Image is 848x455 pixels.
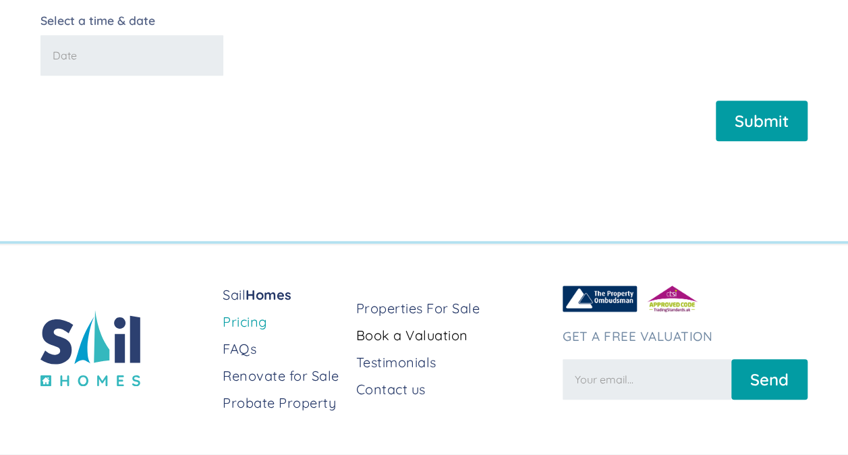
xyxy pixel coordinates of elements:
a: Contact us [356,380,552,399]
input: Date [40,35,223,76]
a: Properties For Sale [356,299,552,318]
h3: Get a free valuation [563,329,808,344]
a: Testimonials [356,353,552,372]
input: Send [731,359,808,400]
a: Pricing [223,313,345,331]
a: Book a Valuation [356,326,552,345]
a: Renovate for Sale [223,367,345,385]
a: SailHomes [223,286,345,304]
a: Probate Property [223,394,345,412]
label: Select a time & date [40,15,223,27]
img: sail home logo colored [40,310,140,386]
input: Submit [716,101,808,141]
strong: Homes [246,286,292,303]
a: FAQs [223,340,345,358]
form: Newsletter Form [563,352,808,400]
input: Your email... [563,359,731,400]
iframe: reCAPTCHA [273,15,478,68]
